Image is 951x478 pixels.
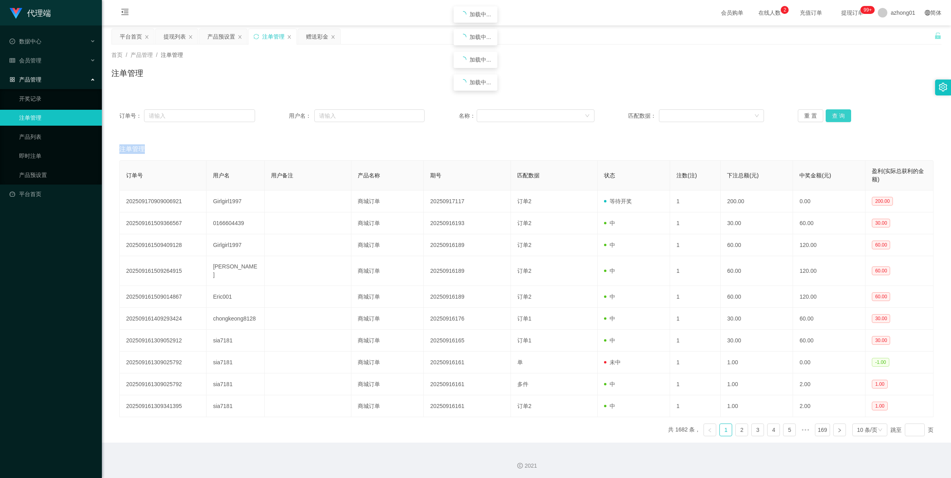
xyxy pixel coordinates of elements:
[424,373,511,395] td: 20250916161
[10,39,15,44] i: 图标: check-circle-o
[207,395,265,417] td: sia7181
[287,35,292,39] i: 图标: close
[670,286,721,308] td: 1
[126,172,143,179] span: 订单号
[424,256,511,286] td: 20250916189
[704,424,716,436] li: 上一页
[670,330,721,352] td: 1
[793,286,865,308] td: 120.00
[207,373,265,395] td: sia7181
[424,234,511,256] td: 20250916189
[120,256,207,286] td: 202509161509264915
[19,91,95,107] a: 开奖记录
[120,308,207,330] td: 202509161409293424
[207,29,235,44] div: 产品预设置
[720,424,732,436] a: 1
[815,424,830,436] li: 169
[934,32,941,39] i: 图标: unlock
[517,337,532,344] span: 订单1
[707,428,712,433] i: 图标: left
[781,6,789,14] sup: 2
[721,234,793,256] td: 60.00
[721,286,793,308] td: 60.00
[351,256,424,286] td: 商城订单
[111,52,123,58] span: 首页
[351,286,424,308] td: 商城订单
[424,352,511,373] td: 20250916161
[872,402,887,410] span: 1.00
[351,373,424,395] td: 商城订单
[793,190,865,212] td: 0.00
[793,308,865,330] td: 60.00
[517,172,540,179] span: 匹配数据
[161,52,183,58] span: 注单管理
[207,330,265,352] td: sia7181
[754,113,759,119] i: 图标: down
[111,67,143,79] h1: 注单管理
[872,168,924,183] span: 盈利(实际总获利的金额)
[10,8,22,19] img: logo.9652507e.png
[721,373,793,395] td: 1.00
[604,198,632,204] span: 等待开奖
[460,56,466,63] i: icon: loading
[799,424,812,436] li: 向后 5 页
[721,352,793,373] td: 1.00
[793,352,865,373] td: 0.00
[19,167,95,183] a: 产品预设置
[207,234,265,256] td: Girlgirl1997
[19,110,95,126] a: 注单管理
[736,424,748,436] a: 2
[120,330,207,352] td: 202509161309052912
[719,424,732,436] li: 1
[676,172,697,179] span: 注数(注)
[424,395,511,417] td: 20250916161
[768,424,780,436] a: 4
[188,35,193,39] i: 图标: close
[424,190,511,212] td: 20250917117
[120,212,207,234] td: 202509161509366567
[872,197,893,206] span: 200.00
[517,198,532,204] span: 订单2
[10,76,41,83] span: 产品管理
[872,266,890,275] span: 60.00
[470,11,491,17] span: 加载中...
[358,172,380,179] span: 产品名称
[860,6,875,14] sup: 1216
[253,34,259,39] i: 图标: sync
[872,358,889,367] span: -1.00
[111,0,138,26] i: 图标: menu-fold
[517,403,532,409] span: 订单2
[721,190,793,212] td: 200.00
[470,34,491,40] span: 加载中...
[126,52,127,58] span: /
[670,373,721,395] td: 1
[815,424,829,436] a: 169
[517,268,532,274] span: 订单2
[670,308,721,330] td: 1
[10,10,51,16] a: 代理端
[207,286,265,308] td: Eric001
[752,424,764,436] a: 3
[799,172,831,179] span: 中奖金额(元)
[751,424,764,436] li: 3
[108,462,945,470] div: 2021
[207,190,265,212] td: Girlgirl1997
[459,112,477,120] span: 名称：
[262,29,285,44] div: 注单管理
[799,424,812,436] span: •••
[120,352,207,373] td: 202509161309025792
[517,463,523,468] i: 图标: copyright
[10,38,41,45] span: 数据中心
[798,109,823,122] button: 重 置
[754,10,785,16] span: 在线人数
[131,52,153,58] span: 产品管理
[604,293,615,300] span: 中
[207,212,265,234] td: 0166604439
[767,424,780,436] li: 4
[878,427,883,433] i: 图标: down
[872,314,890,323] span: 30.00
[424,308,511,330] td: 20250916176
[783,424,795,436] a: 5
[604,359,621,365] span: 未中
[331,35,335,39] i: 图标: close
